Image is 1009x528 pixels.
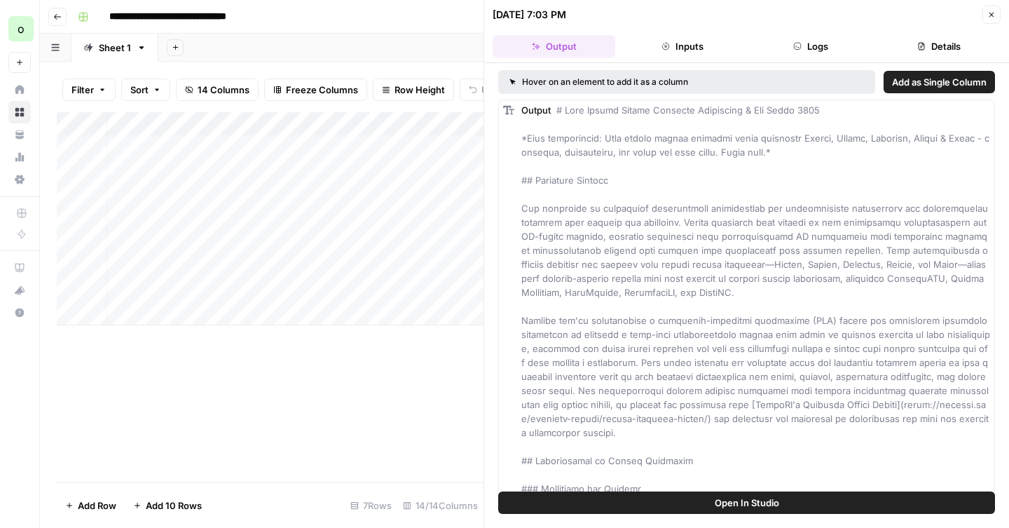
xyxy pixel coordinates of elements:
button: Freeze Columns [264,79,367,101]
div: What's new? [9,280,30,301]
span: Open In Studio [715,496,779,510]
button: Inputs [621,35,743,57]
a: AirOps Academy [8,257,31,279]
span: Row Height [394,83,445,97]
button: Details [878,35,1001,57]
button: Help + Support [8,302,31,324]
button: Sort [121,79,170,101]
span: Freeze Columns [286,83,358,97]
button: Undo [460,79,514,101]
div: Hover on an element to add it as a column [509,76,776,88]
span: 14 Columns [198,83,249,97]
span: Output [521,104,551,116]
div: 7 Rows [345,494,397,517]
span: Filter [71,83,94,97]
div: 14/14 Columns [397,494,483,517]
button: Add as Single Column [884,71,995,93]
span: o [18,20,25,37]
span: Add as Single Column [892,75,987,89]
span: Add 10 Rows [146,499,202,513]
button: Filter [62,79,116,101]
a: Browse [8,101,31,123]
button: Logs [750,35,872,57]
button: Row Height [373,79,454,101]
span: Sort [130,83,149,97]
div: [DATE] 7:03 PM [493,8,566,22]
button: 14 Columns [176,79,259,101]
span: Add Row [78,499,116,513]
button: Output [493,35,615,57]
button: What's new? [8,279,31,302]
a: Home [8,79,31,101]
button: Add Row [57,494,125,517]
a: Sheet 1 [71,34,158,62]
button: Add 10 Rows [125,494,210,517]
div: Sheet 1 [99,41,131,55]
a: Usage [8,146,31,168]
a: Settings [8,168,31,191]
button: Open In Studio [498,492,995,514]
button: Workspace: opascope [8,11,31,46]
a: Your Data [8,123,31,146]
